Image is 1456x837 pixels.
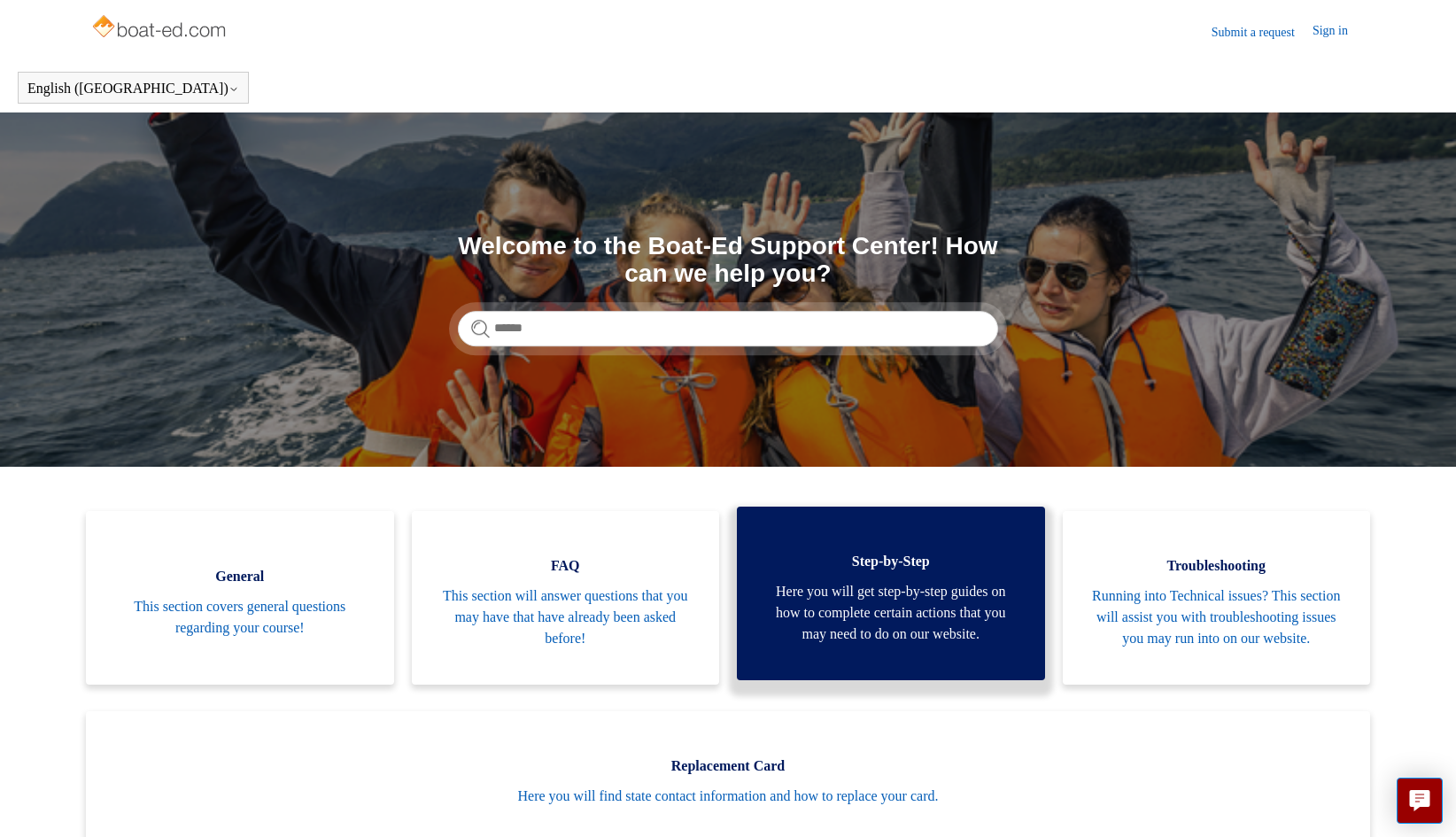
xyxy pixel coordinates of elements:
[458,311,998,346] input: Search
[1212,23,1313,42] a: Submit a request
[763,551,1018,572] span: Step-by-Step
[737,507,1045,680] a: Step-by-Step Here you will get step-by-step guides on how to complete certain actions that you ma...
[27,81,239,97] button: English ([GEOGRAPHIC_DATA])
[112,566,368,587] span: General
[1397,778,1443,824] button: Live chat
[763,581,1018,645] span: Here you will get step-by-step guides on how to complete certain actions that you may need to do ...
[438,585,693,649] span: This section will answer questions that you may have that have already been asked before!
[1089,555,1344,577] span: Troubleshooting
[112,596,368,639] span: This section covers general questions regarding your course!
[1089,585,1344,649] span: Running into Technical issues? This section will assist you with troubleshooting issues you may r...
[458,233,998,288] h1: Welcome to the Boat-Ed Support Center! How can we help you?
[90,11,231,46] img: Boat-Ed Help Center home page
[412,511,720,685] a: FAQ This section will answer questions that you may have that have already been asked before!
[438,555,693,577] span: FAQ
[1063,511,1371,685] a: Troubleshooting Running into Technical issues? This section will assist you with troubleshooting ...
[1313,21,1366,43] a: Sign in
[112,756,1344,777] span: Replacement Card
[112,786,1344,807] span: Here you will find state contact information and how to replace your card.
[86,511,394,685] a: General This section covers general questions regarding your course!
